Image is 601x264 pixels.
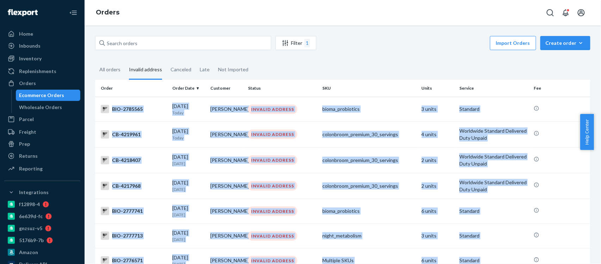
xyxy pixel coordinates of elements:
th: Order [95,80,169,97]
p: Standard [459,106,528,113]
div: Freight [19,128,36,136]
a: Wholesale Orders [16,102,81,113]
div: [DATE] [172,179,205,192]
div: 1 [304,39,310,47]
div: Prep [19,140,30,148]
div: Ecommerce Orders [19,92,64,99]
div: Amazon [19,249,38,256]
a: Returns [4,150,80,162]
p: Worldwide Standard Delivered Duty Unpaid [459,127,528,142]
div: Parcel [19,116,34,123]
div: BIO-2777713 [101,232,167,240]
p: Today [172,135,205,141]
a: Freight [4,126,80,138]
div: CB-4217968 [101,182,167,190]
p: Standard [459,232,528,239]
td: [PERSON_NAME] [207,173,246,199]
div: All orders [99,60,120,79]
div: Integrations [19,189,49,196]
td: 2 units [419,147,457,173]
p: [DATE] [172,186,205,192]
div: INVALID ADDRESS [248,130,297,139]
div: 5176b9-7b [19,237,44,244]
div: Reporting [19,165,43,172]
p: Standard [459,208,528,215]
div: INVALID ADDRESS [248,104,297,114]
a: Replenishments [4,66,80,77]
td: 6 units [419,199,457,223]
div: CB-4219961 [101,130,167,139]
div: 6e639d-fc [19,213,43,220]
a: Orders [4,78,80,89]
div: Orders [19,80,36,87]
a: Reporting [4,163,80,174]
div: [DATE] [172,103,205,116]
div: BIO-2777741 [101,207,167,215]
div: INVALID ADDRESS [248,206,297,216]
a: Prep [4,138,80,150]
a: Orders [96,8,119,16]
div: [DATE] [172,205,205,218]
div: f12898-4 [19,201,40,208]
div: INVALID ADDRESS [248,181,297,191]
a: Inbounds [4,40,80,52]
div: Returns [19,152,38,160]
div: Late [200,60,210,79]
td: 3 units [419,97,457,121]
div: INVALID ADDRESS [248,155,297,165]
button: Import Orders [490,36,536,50]
div: Home [19,30,33,37]
td: [PERSON_NAME] [207,223,246,248]
button: Filter [275,36,316,50]
div: night_metabolism [322,232,416,239]
div: Inventory [19,55,42,62]
div: Customer [210,85,243,91]
div: Inbounds [19,42,41,49]
div: INVALID ADDRESS [248,231,297,241]
div: Invalid address [129,60,162,80]
th: SKU [320,80,419,97]
button: Integrations [4,187,80,198]
img: Flexport logo [8,9,38,16]
p: Worldwide Standard Delivered Duty Unpaid [459,153,528,167]
div: [DATE] [172,128,205,141]
th: Units [419,80,457,97]
button: Open account menu [574,6,588,20]
td: 4 units [419,121,457,147]
p: Worldwide Standard Delivered Duty Unpaid [459,179,528,193]
div: Create order [546,40,585,47]
button: Help Center [580,114,594,150]
div: bioma_probiotics [322,106,416,113]
div: Replenishments [19,68,56,75]
input: Search orders [95,36,271,50]
td: 2 units [419,173,457,199]
p: [DATE] [172,161,205,167]
div: BIO-2785565 [101,105,167,113]
td: 3 units [419,223,457,248]
td: [PERSON_NAME] [207,97,246,121]
div: colonbroom_premium_30_servings [322,157,416,164]
button: Open notifications [559,6,573,20]
a: 6e639d-fc [4,211,80,222]
div: Not Imported [218,60,248,79]
p: Standard [459,257,528,264]
a: Inventory [4,53,80,64]
div: colonbroom_premium_30_servings [322,131,416,138]
ol: breadcrumbs [90,2,125,23]
th: Order Date [169,80,207,97]
button: Create order [540,36,590,50]
th: Service [457,80,531,97]
a: Parcel [4,114,80,125]
div: [DATE] [172,154,205,167]
td: [PERSON_NAME] [207,199,246,223]
div: bioma_probiotics [322,208,416,215]
a: gnzsuz-v5 [4,223,80,234]
a: 5176b9-7b [4,235,80,246]
button: Open Search Box [543,6,557,20]
div: colonbroom_premium_30_servings [322,182,416,190]
th: Status [245,80,320,97]
td: [PERSON_NAME] [207,121,246,147]
a: Amazon [4,247,80,258]
a: Ecommerce Orders [16,90,81,101]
